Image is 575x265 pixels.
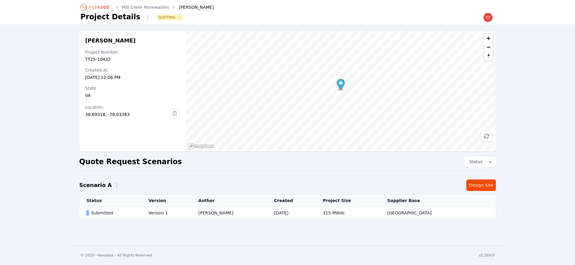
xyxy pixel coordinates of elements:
h2: Quote Request Scenarios [79,157,182,167]
h2: [PERSON_NAME] [85,37,180,44]
div: TT25-10432 [85,56,180,62]
th: Version [141,195,191,207]
tr: SubmittedVersion 1[PERSON_NAME][DATE]315 MWdc[GEOGRAPHIC_DATA] [79,207,496,219]
button: Quoting [157,15,183,20]
button: Zoom in [484,34,493,43]
th: Project Size [315,195,380,207]
nav: Breadcrumb [80,2,214,12]
div: © 2025 - Nevados - All Rights Reserved [80,253,152,258]
h2: Scenario A [79,181,112,189]
td: [PERSON_NAME] [191,207,267,219]
th: Author [191,195,267,207]
th: Supplier Base [380,195,471,207]
th: Status [79,195,141,207]
span: Status [467,159,483,165]
div: Map marker [337,79,345,91]
button: Zoom out [484,43,493,51]
a: Mill Creek Renewables [122,4,169,10]
div: Submitted [86,210,138,216]
div: 36.69318, -78.03383 [85,111,169,117]
h1: Project Details [80,12,140,22]
canvas: Map [186,31,496,151]
div: Location [85,104,169,110]
div: Project Number [85,49,180,55]
div: Created At [85,67,180,73]
div: VA [85,92,180,98]
th: Created [267,195,316,207]
button: Status [464,156,496,167]
a: Mapbox homepage [188,143,214,150]
div: v1.269.0 [479,253,495,258]
img: kyle.macdougall@nevados.solar [483,13,493,22]
button: Reset bearing to north [484,51,493,60]
div: [DATE] 12:06 PM [85,74,180,80]
div: State [85,85,180,91]
a: Design Site [466,179,496,191]
td: [DATE] [267,207,316,219]
td: Version 1 [141,207,191,219]
td: 315 MWdc [315,207,380,219]
td: [GEOGRAPHIC_DATA] [380,207,471,219]
div: [PERSON_NAME] [170,4,214,10]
